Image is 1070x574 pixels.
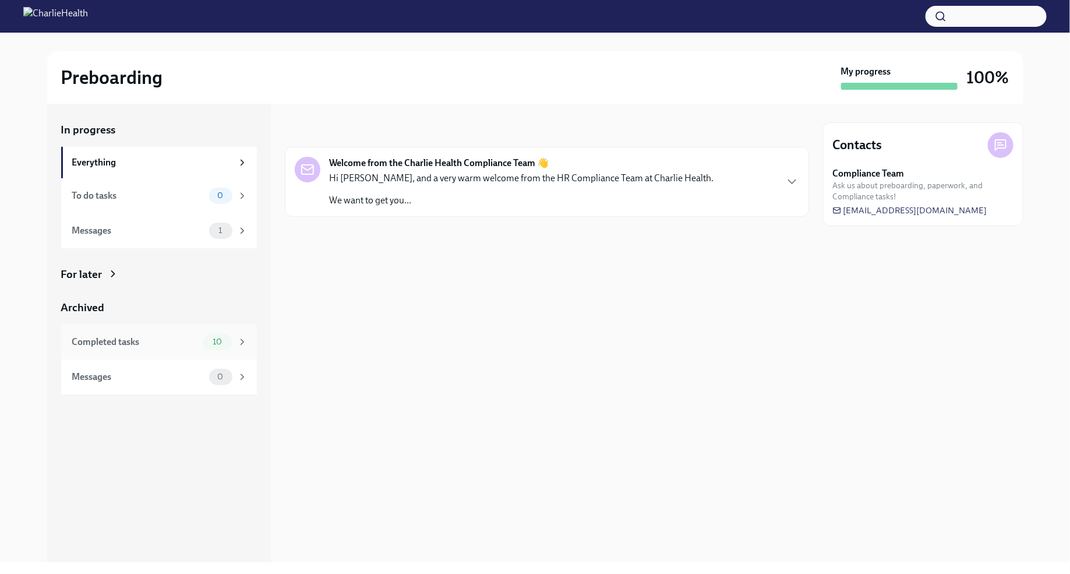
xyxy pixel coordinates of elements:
a: Completed tasks10 [61,325,257,360]
a: Messages0 [61,360,257,395]
a: To do tasks0 [61,178,257,213]
span: 1 [211,226,229,235]
span: Ask us about preboarding, paperwork, and Compliance tasks! [833,180,1014,202]
span: 10 [206,337,229,346]
h3: 100% [967,67,1009,88]
strong: Welcome from the Charlie Health Compliance Team 👋 [330,157,549,170]
strong: My progress [841,65,891,78]
div: Messages [72,224,204,237]
a: Archived [61,300,257,315]
div: For later [61,267,103,282]
div: Messages [72,371,204,383]
h4: Contacts [833,136,882,154]
a: Messages1 [61,213,257,248]
p: Hi [PERSON_NAME], and a very warm welcome from the HR Compliance Team at Charlie Health. [330,172,714,185]
a: In progress [61,122,257,138]
div: Everything [72,156,232,169]
span: 0 [210,372,230,381]
span: 0 [210,191,230,200]
a: For later [61,267,257,282]
div: To do tasks [72,189,204,202]
div: Completed tasks [72,336,199,348]
a: Everything [61,147,257,178]
img: CharlieHealth [23,7,88,26]
p: We want to get you... [330,194,714,207]
a: [EMAIL_ADDRESS][DOMAIN_NAME] [833,205,987,216]
strong: Compliance Team [833,167,905,180]
h2: Preboarding [61,66,163,89]
div: In progress [285,122,340,138]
